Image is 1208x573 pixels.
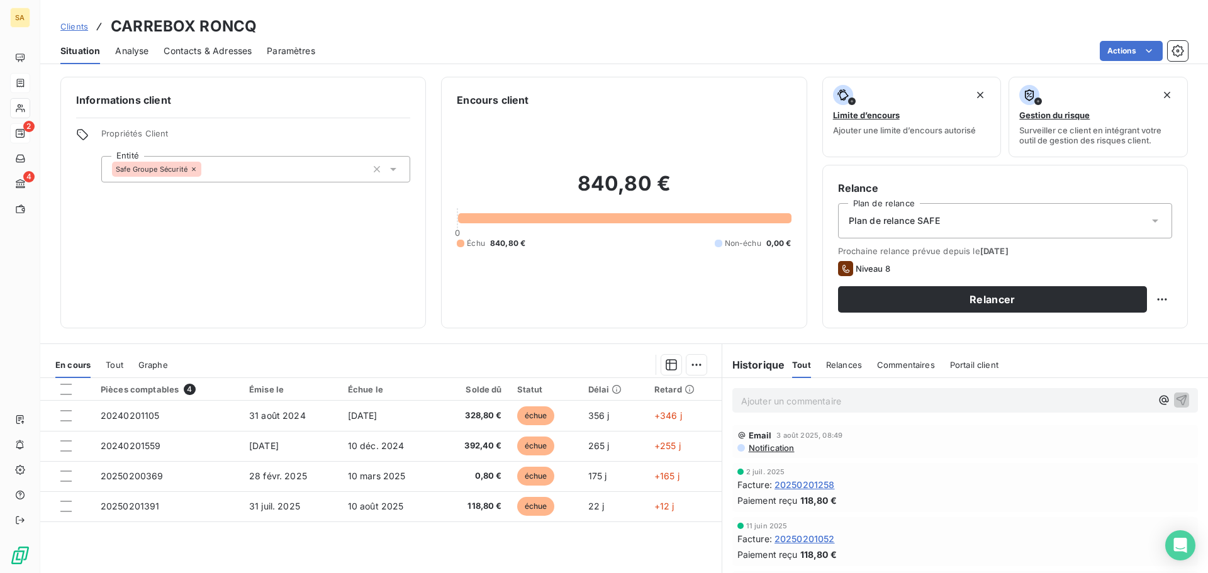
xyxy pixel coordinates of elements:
[980,246,1009,256] span: [DATE]
[101,384,234,395] div: Pièces comptables
[800,548,837,561] span: 118,80 €
[490,238,525,249] span: 840,80 €
[446,440,501,452] span: 392,40 €
[1019,110,1090,120] span: Gestion du risque
[60,20,88,33] a: Clients
[249,440,279,451] span: [DATE]
[10,174,30,194] a: 4
[588,384,639,394] div: Délai
[267,45,315,57] span: Paramètres
[249,410,306,421] span: 31 août 2024
[766,238,791,249] span: 0,00 €
[737,478,772,491] span: Facture :
[775,532,835,545] span: 20250201052
[1165,530,1195,560] div: Open Intercom Messenger
[722,357,785,372] h6: Historique
[348,410,377,421] span: [DATE]
[877,360,935,370] span: Commentaires
[467,238,485,249] span: Échu
[55,360,91,370] span: En cours
[446,470,501,482] span: 0,80 €
[517,437,555,455] span: échue
[446,409,501,422] span: 328,80 €
[737,494,798,507] span: Paiement reçu
[826,360,862,370] span: Relances
[106,360,123,370] span: Tout
[446,500,501,513] span: 118,80 €
[776,431,842,439] span: 3 août 2025, 08:49
[775,478,835,491] span: 20250201258
[588,470,607,481] span: 175 j
[201,164,211,175] input: Ajouter une valeur
[1019,125,1177,145] span: Surveiller ce client en intégrant votre outil de gestion des risques client.
[348,470,406,481] span: 10 mars 2025
[588,440,610,451] span: 265 j
[654,384,714,394] div: Retard
[249,470,307,481] span: 28 févr. 2025
[116,165,187,173] span: Safe Groupe Sécurité
[348,384,432,394] div: Échue le
[23,121,35,132] span: 2
[838,246,1172,256] span: Prochaine relance prévue depuis le
[446,384,501,394] div: Solde dû
[746,522,788,530] span: 11 juin 2025
[10,123,30,143] a: 2
[101,501,160,511] span: 20250201391
[749,430,772,440] span: Email
[10,545,30,565] img: Logo LeanPay
[517,384,573,394] div: Statut
[1009,77,1188,157] button: Gestion du risqueSurveiller ce client en intégrant votre outil de gestion des risques client.
[138,360,168,370] span: Graphe
[950,360,998,370] span: Portail client
[822,77,1002,157] button: Limite d’encoursAjouter une limite d’encours autorisé
[800,494,837,507] span: 118,80 €
[517,406,555,425] span: échue
[588,410,610,421] span: 356 j
[457,171,791,209] h2: 840,80 €
[517,467,555,486] span: échue
[1100,41,1163,61] button: Actions
[23,171,35,182] span: 4
[737,548,798,561] span: Paiement reçu
[833,110,900,120] span: Limite d’encours
[101,410,160,421] span: 20240201105
[60,45,100,57] span: Situation
[588,501,605,511] span: 22 j
[101,440,161,451] span: 20240201559
[833,125,976,135] span: Ajouter une limite d’encours autorisé
[747,443,795,453] span: Notification
[115,45,148,57] span: Analyse
[746,468,785,476] span: 2 juil. 2025
[838,181,1172,196] h6: Relance
[249,384,333,394] div: Émise le
[101,128,410,146] span: Propriétés Client
[348,440,405,451] span: 10 déc. 2024
[737,532,772,545] span: Facture :
[455,228,460,238] span: 0
[101,470,164,481] span: 20250200369
[654,501,674,511] span: +12 j
[654,440,681,451] span: +255 j
[654,410,682,421] span: +346 j
[111,15,257,38] h3: CARREBOX RONCQ
[249,501,300,511] span: 31 juil. 2025
[725,238,761,249] span: Non-échu
[184,384,195,395] span: 4
[164,45,252,57] span: Contacts & Adresses
[792,360,811,370] span: Tout
[457,92,528,108] h6: Encours client
[856,264,890,274] span: Niveau 8
[838,286,1147,313] button: Relancer
[654,470,679,481] span: +165 j
[76,92,410,108] h6: Informations client
[10,8,30,28] div: SA
[849,214,940,227] span: Plan de relance SAFE
[517,497,555,516] span: échue
[348,501,404,511] span: 10 août 2025
[60,21,88,31] span: Clients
